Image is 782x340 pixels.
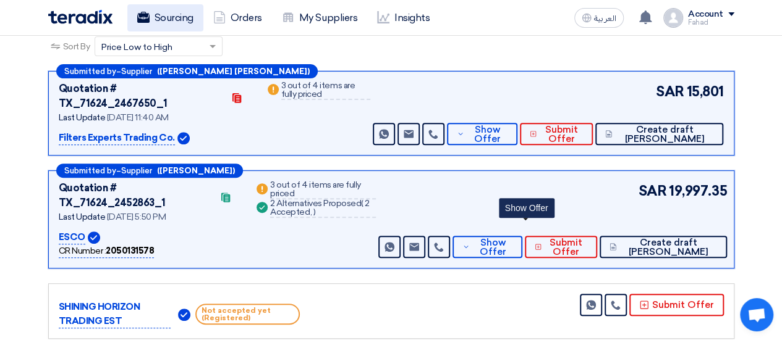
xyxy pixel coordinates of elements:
img: Teradix logo [48,10,113,24]
a: My Suppliers [272,4,367,31]
div: CR Number : [59,244,155,258]
b: 2050131578 [106,246,154,256]
p: ESCO [59,230,85,245]
span: Submitted by [64,67,116,75]
p: Filters Experts Trading Co. [59,131,175,146]
button: Create draft [PERSON_NAME] [600,236,727,258]
span: Submitted by [64,167,116,175]
button: العربية [574,8,624,28]
span: Create draft [PERSON_NAME] [619,238,716,257]
button: Show Offer [447,123,517,145]
div: Open chat [740,298,773,331]
a: Sourcing [127,4,203,31]
span: 15,801 [686,81,723,102]
span: [DATE] 11:40 AM [107,112,169,123]
span: العربية [594,14,616,23]
span: Last Update [59,212,106,222]
div: – [56,164,243,178]
div: Fahad [688,19,734,26]
img: Verified Account [88,231,100,244]
b: ([PERSON_NAME]) [157,167,235,175]
span: Price Low to High [101,41,172,54]
button: Submit Offer [629,294,724,316]
span: Sort By [63,40,90,53]
button: Create draft [PERSON_NAME] [595,123,723,145]
span: ( [361,198,363,209]
span: Not accepted yet (Registered) [195,304,300,325]
span: Create draft [PERSON_NAME] [615,125,713,144]
span: SAR [656,81,684,102]
a: Orders [203,4,272,31]
div: 2 Alternatives Proposed [270,199,376,218]
button: Submit Offer [525,236,597,258]
b: ([PERSON_NAME] [PERSON_NAME]) [157,67,310,75]
img: Verified Account [177,132,190,144]
span: Supplier [121,167,152,175]
span: Submit Offer [545,238,587,257]
button: Show Offer [453,236,522,258]
span: Last Update [59,112,106,123]
span: SAR [638,181,666,201]
img: profile_test.png [663,8,683,28]
div: Show Offer [499,198,555,218]
span: ) [313,207,315,217]
span: [DATE] 5:50 PM [107,212,166,222]
div: Account [688,9,723,20]
div: Quotation # TX_71624_2467650_1 [59,81,223,111]
p: SHINING HORIZON TRADING EST [59,300,171,328]
img: Verified Account [178,309,190,321]
span: Supplier [121,67,152,75]
div: 3 out of 4 items are fully priced [270,181,376,199]
a: Insights [367,4,440,31]
span: Show Offer [467,125,508,144]
span: 19,997.35 [669,181,727,201]
div: Quotation # TX_71624_2452863_1 [59,181,213,210]
span: 2 Accepted, [270,198,370,217]
span: Submit Offer [540,125,583,144]
button: Submit Offer [520,123,593,145]
span: Show Offer [473,238,513,257]
div: 3 out of 4 items are fully priced [281,81,370,100]
div: – [56,64,318,78]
